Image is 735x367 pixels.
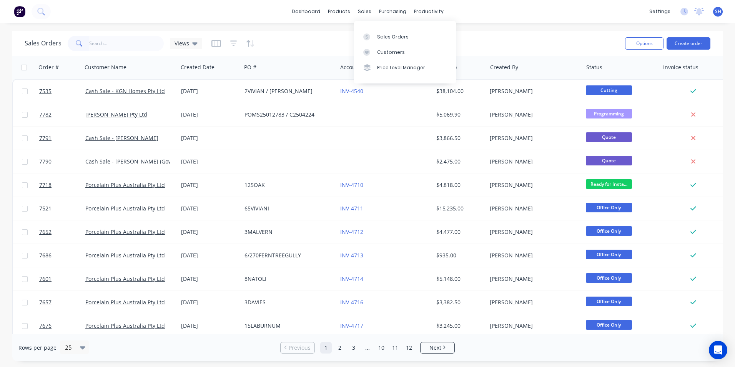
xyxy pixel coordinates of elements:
span: 7521 [39,205,52,212]
span: Office Only [586,320,632,330]
span: Office Only [586,226,632,236]
a: Page 1 is your current page [320,342,332,354]
div: Created By [490,63,518,71]
a: Porcelain Plus Australia Pty Ltd [85,252,165,259]
div: $15,235.00 [436,205,481,212]
a: Jump forward [362,342,373,354]
a: 7535 [39,80,85,103]
a: Page 10 [376,342,387,354]
a: Previous page [281,344,314,352]
a: INV-4540 [340,87,363,95]
div: $3,245.00 [436,322,481,330]
span: Previous [289,344,311,352]
div: [DATE] [181,322,238,330]
a: Page 11 [389,342,401,354]
a: INV-4713 [340,252,363,259]
span: 7791 [39,134,52,142]
div: 15LABURNUM [244,322,330,330]
span: Ready for Insta... [586,179,632,189]
div: [DATE] [181,275,238,283]
div: POMS25012783 / C2504224 [244,111,330,118]
a: Porcelain Plus Australia Pty Ltd [85,205,165,212]
span: 7657 [39,299,52,306]
span: 7652 [39,228,52,236]
span: Quote [586,132,632,142]
span: SH [715,8,721,15]
span: 7790 [39,158,52,165]
div: products [324,6,354,17]
img: Factory [14,6,25,17]
a: Porcelain Plus Australia Pty Ltd [85,181,165,189]
div: [PERSON_NAME] [490,181,575,189]
a: 7718 [39,173,85,197]
a: INV-4711 [340,205,363,212]
div: [PERSON_NAME] [490,87,575,95]
button: Options [625,37,663,50]
div: purchasing [375,6,410,17]
a: dashboard [288,6,324,17]
a: Customers [354,45,456,60]
div: Customer Name [85,63,126,71]
a: Porcelain Plus Australia Pty Ltd [85,322,165,329]
a: Sales Orders [354,29,456,44]
div: $5,148.00 [436,275,481,283]
ul: Pagination [277,342,458,354]
a: 7782 [39,103,85,126]
span: Office Only [586,203,632,212]
div: Accounting Order # [340,63,391,71]
div: Open Intercom Messenger [709,341,727,359]
a: 7790 [39,150,85,173]
input: Search... [89,36,164,51]
div: [PERSON_NAME] [490,158,575,165]
span: Cutting [586,85,632,95]
div: [PERSON_NAME] [490,228,575,236]
div: Sales Orders [377,33,409,40]
div: [PERSON_NAME] [490,275,575,283]
div: Price Level Manager [377,64,425,71]
div: Order # [38,63,59,71]
div: 6/270FERNTREEGULLY [244,252,330,259]
div: $3,382.50 [436,299,481,306]
a: Page 12 [403,342,415,354]
div: [DATE] [181,134,238,142]
a: Cash Sale - [PERSON_NAME] [85,134,158,142]
a: 7657 [39,291,85,314]
div: [DATE] [181,228,238,236]
span: Office Only [586,250,632,259]
span: Next [429,344,441,352]
div: 3DAVIES [244,299,330,306]
a: Cash Sale - KGN Homes Pty Ltd [85,87,165,95]
div: [PERSON_NAME] [490,111,575,118]
span: Views [175,39,189,47]
div: Customers [377,49,405,56]
a: Next page [421,344,454,352]
a: Porcelain Plus Australia Pty Ltd [85,299,165,306]
a: INV-4710 [340,181,363,189]
div: [PERSON_NAME] [490,134,575,142]
span: 7718 [39,181,52,189]
span: Office Only [586,297,632,306]
a: Price Level Manager [354,60,456,75]
a: 7652 [39,220,85,244]
span: Quote [586,156,632,165]
div: $2,475.00 [436,158,481,165]
div: productivity [410,6,447,17]
div: [DATE] [181,205,238,212]
a: Cash Sale - [PERSON_NAME] (Gowanbrae) [85,158,193,165]
div: $4,477.00 [436,228,481,236]
h1: Sales Orders [25,40,62,47]
a: 7686 [39,244,85,267]
span: 7601 [39,275,52,283]
div: $935.00 [436,252,481,259]
div: $4,818.00 [436,181,481,189]
a: 7791 [39,127,85,150]
div: PO # [244,63,256,71]
a: Page 2 [334,342,346,354]
div: 3MALVERN [244,228,330,236]
span: 7676 [39,322,52,330]
div: [PERSON_NAME] [490,299,575,306]
span: Programming [586,109,632,118]
a: INV-4714 [340,275,363,282]
div: settings [645,6,674,17]
div: 2VIVIAN / [PERSON_NAME] [244,87,330,95]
